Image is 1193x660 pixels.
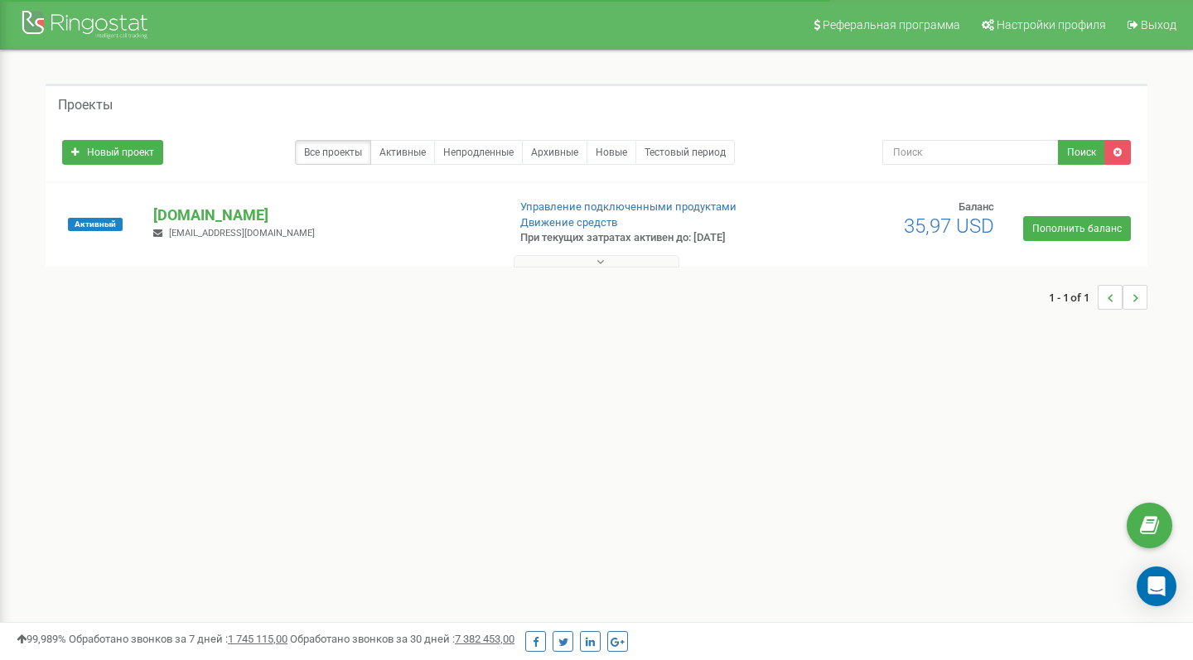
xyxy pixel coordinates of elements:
[959,200,994,213] span: Баланс
[904,214,994,238] span: 35,97 USD
[295,140,371,165] a: Все проекты
[455,633,514,645] u: 7 382 453,00
[1058,140,1105,165] button: Поиск
[520,230,769,246] p: При текущих затратах активен до: [DATE]
[1137,566,1176,606] div: Open Intercom Messenger
[169,228,315,238] span: [EMAIL_ADDRESS][DOMAIN_NAME]
[1049,268,1147,326] nav: ...
[522,140,587,165] a: Архивные
[587,140,636,165] a: Новые
[17,633,66,645] span: 99,989%
[62,140,163,165] a: Новый проект
[635,140,735,165] a: Тестовый период
[153,205,493,226] p: [DOMAIN_NAME]
[68,218,123,231] span: Активный
[58,98,113,113] h5: Проекты
[290,633,514,645] span: Обработано звонков за 30 дней :
[1049,285,1098,310] span: 1 - 1 of 1
[520,216,617,229] a: Движение средств
[1141,18,1176,31] span: Выход
[69,633,287,645] span: Обработано звонков за 7 дней :
[823,18,960,31] span: Реферальная программа
[370,140,435,165] a: Активные
[228,633,287,645] u: 1 745 115,00
[1023,216,1131,241] a: Пополнить баланс
[520,200,737,213] a: Управление подключенными продуктами
[434,140,523,165] a: Непродленные
[882,140,1059,165] input: Поиск
[997,18,1106,31] span: Настройки профиля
